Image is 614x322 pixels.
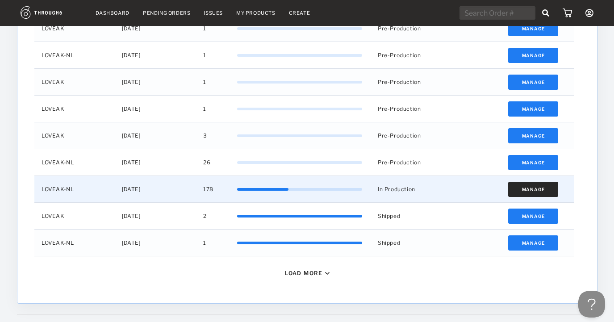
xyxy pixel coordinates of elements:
[34,15,574,42] div: Press SPACE to select this row.
[115,96,196,122] div: [DATE]
[508,75,558,90] button: Manage
[371,96,452,122] div: Pre-Production
[34,122,574,149] div: Press SPACE to select this row.
[34,42,574,69] div: Press SPACE to select this row.
[115,42,196,68] div: [DATE]
[508,128,558,143] button: Manage
[203,210,207,222] span: 2
[289,10,310,16] a: Create
[34,176,574,203] div: Press SPACE to select this row.
[371,42,452,68] div: Pre-Production
[34,69,115,95] div: LOVEAK
[508,21,558,36] button: Manage
[508,209,558,224] button: Manage
[96,10,129,16] a: Dashboard
[34,203,115,229] div: LOVEAK
[203,103,206,115] span: 1
[34,230,574,256] div: Press SPACE to select this row.
[34,42,115,68] div: LOVEAK-NL
[34,69,574,96] div: Press SPACE to select this row.
[203,184,213,195] span: 178
[115,203,196,229] div: [DATE]
[34,122,115,149] div: LOVEAK
[115,122,196,149] div: [DATE]
[371,69,452,95] div: Pre-Production
[21,6,82,19] img: logo.1c10ca64.svg
[508,101,558,117] button: Manage
[204,10,223,16] a: Issues
[563,8,572,17] img: icon_cart.dab5cea1.svg
[115,15,196,42] div: [DATE]
[203,157,210,168] span: 26
[578,291,605,318] iframe: Toggle Customer Support
[371,203,452,229] div: Shipped
[508,182,558,197] button: Manage
[371,230,452,256] div: Shipped
[34,15,115,42] div: LOVEAK
[508,48,558,63] button: Manage
[34,203,574,230] div: Press SPACE to select this row.
[143,10,190,16] a: Pending Orders
[508,155,558,170] button: Manage
[203,50,206,61] span: 1
[203,23,206,34] span: 1
[325,272,329,275] img: icon_caret_down_black.69fb8af9.svg
[508,235,558,251] button: Manage
[34,149,115,176] div: LOVEAK-NL
[34,96,574,122] div: Press SPACE to select this row.
[459,6,535,20] input: Search Order #
[115,69,196,95] div: [DATE]
[34,230,115,256] div: LOVEAK-NL
[115,149,196,176] div: [DATE]
[203,237,206,249] span: 1
[203,76,206,88] span: 1
[34,149,574,176] div: Press SPACE to select this row.
[34,96,115,122] div: LOVEAK
[115,176,196,202] div: [DATE]
[203,130,207,142] span: 3
[285,270,323,276] div: Load More
[371,176,452,202] div: In Production
[115,230,196,256] div: [DATE]
[371,15,452,42] div: Pre-Production
[371,149,452,176] div: Pre-Production
[34,176,115,202] div: LOVEAK-NL
[371,122,452,149] div: Pre-Production
[236,10,276,16] a: My Products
